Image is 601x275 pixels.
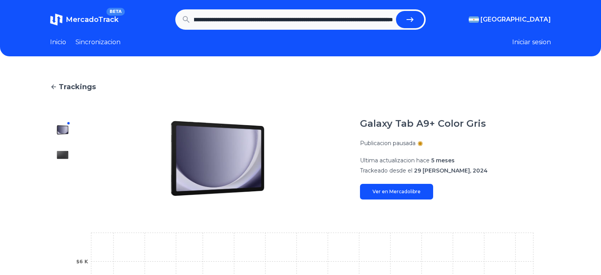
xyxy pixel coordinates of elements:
tspan: $6 K [76,259,88,264]
span: 5 meses [431,157,455,164]
img: Galaxy Tab A9+ Color Gris [91,117,344,200]
button: Iniciar sesion [512,38,551,47]
a: Trackings [50,81,551,92]
img: Galaxy Tab A9+ Color Gris [56,149,69,161]
button: [GEOGRAPHIC_DATA] [469,15,551,24]
a: Ver en Mercadolibre [360,184,433,200]
span: MercadoTrack [66,15,119,24]
img: MercadoTrack [50,13,63,26]
h1: Galaxy Tab A9+ Color Gris [360,117,486,130]
img: Galaxy Tab A9+ Color Gris [56,124,69,136]
span: Trackeado desde el [360,167,412,174]
span: [GEOGRAPHIC_DATA] [480,15,551,24]
span: Ultima actualizacion hace [360,157,430,164]
p: Publicacion pausada [360,139,416,147]
a: MercadoTrackBETA [50,13,119,26]
span: BETA [106,8,125,16]
span: Trackings [59,81,96,92]
span: 29 [PERSON_NAME], 2024 [414,167,488,174]
a: Sincronizacion [76,38,121,47]
a: Inicio [50,38,66,47]
img: Argentina [469,16,479,23]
